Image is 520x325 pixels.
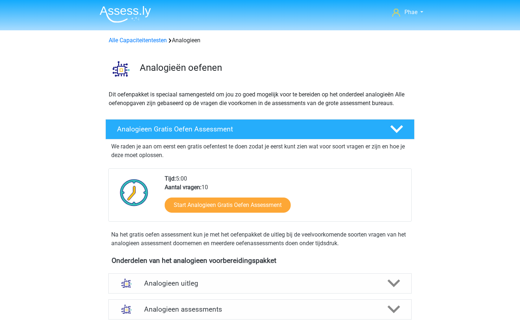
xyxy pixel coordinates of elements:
div: 5:00 10 [159,174,411,221]
img: Assessly [100,6,151,23]
a: assessments Analogieen assessments [105,299,415,320]
b: Aantal vragen: [165,184,201,191]
img: analogieen uitleg [117,274,136,292]
span: Phae [404,9,417,16]
div: Na het gratis oefen assessment kun je met het oefenpakket de uitleg bij de veelvoorkomende soorte... [108,230,412,248]
a: Phae [389,8,426,17]
h4: Analogieen Gratis Oefen Assessment [117,125,378,133]
img: analogieen assessments [117,300,136,318]
img: Klok [116,174,152,211]
h3: Analogieën oefenen [140,62,409,73]
p: Dit oefenpakket is speciaal samengesteld om jou zo goed mogelijk voor te bereiden op het onderdee... [109,90,411,108]
div: Analogieen [106,36,414,45]
a: Alle Capaciteitentesten [109,37,167,44]
h4: Onderdelen van het analogieen voorbereidingspakket [112,256,408,265]
h4: Analogieen assessments [144,305,376,313]
a: Start Analogieen Gratis Oefen Assessment [165,198,291,213]
h4: Analogieen uitleg [144,279,376,287]
img: analogieen [106,53,136,84]
a: Analogieen Gratis Oefen Assessment [103,119,417,139]
p: We raden je aan om eerst een gratis oefentest te doen zodat je eerst kunt zien wat voor soort vra... [111,142,409,160]
a: uitleg Analogieen uitleg [105,273,415,294]
b: Tijd: [165,175,176,182]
